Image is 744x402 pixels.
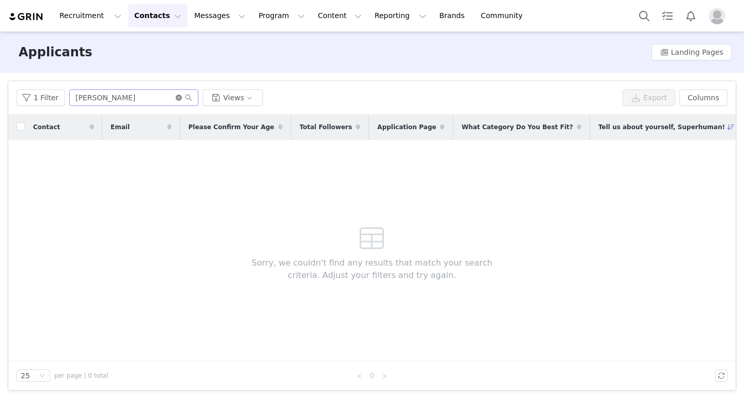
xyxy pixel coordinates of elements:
span: Please Confirm Your Age [189,122,274,132]
h3: Applicants [19,43,92,61]
button: Content [312,4,368,27]
span: per page | 0 total [54,371,108,380]
button: Messages [188,4,252,27]
i: icon: left [357,373,363,379]
li: Next Page [378,369,391,382]
button: Landing Pages [652,44,732,60]
a: Brands [433,4,474,27]
li: Previous Page [353,369,366,382]
span: Sorry, we couldn't find any results that match your search criteria. Adjust your filters and try ... [236,257,508,282]
input: Search... [69,89,198,106]
i: icon: search [185,94,192,101]
button: Search [633,4,656,27]
li: 0 [366,369,378,382]
button: Program [252,4,311,27]
span: Email [111,122,130,132]
button: Notifications [679,4,702,27]
button: Recruitment [53,4,128,27]
button: Views [203,89,263,106]
span: Contact [33,122,60,132]
span: Tell us about yourself, Superhuman! [598,122,725,132]
a: 0 [366,370,378,381]
i: icon: down [39,373,45,380]
button: Reporting [368,4,432,27]
span: What Category Do You Best Fit? [461,122,573,132]
i: icon: close-circle [176,95,182,101]
img: placeholder-profile.jpg [709,8,725,24]
span: Total Followers [300,122,352,132]
span: Application Page [377,122,436,132]
div: 25 [21,370,30,381]
button: Contacts [128,4,188,27]
button: Export [623,89,675,106]
a: Tasks [656,4,679,27]
button: Columns [679,89,727,106]
i: icon: right [381,373,388,379]
button: 1 Filter [17,89,65,106]
a: Community [475,4,534,27]
button: Profile [703,8,736,24]
img: grin logo [8,12,44,22]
